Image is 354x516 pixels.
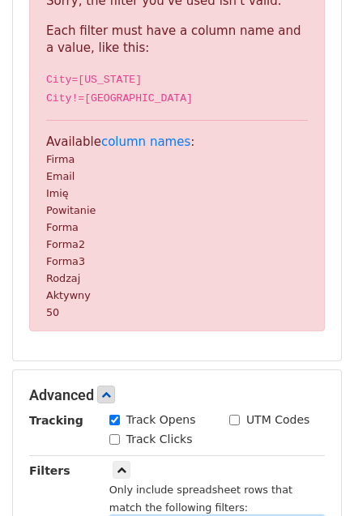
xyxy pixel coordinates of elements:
code: City=[US_STATE] City!=[GEOGRAPHIC_DATA] [46,74,193,104]
small: Powitanie [46,204,96,216]
label: Track Opens [126,412,196,429]
div: Widżet czatu [273,438,354,516]
small: Aktywny [46,289,91,301]
label: UTM Codes [246,412,309,429]
label: Track Clicks [126,431,193,448]
small: Email [46,170,75,182]
small: Forma2 [46,238,85,250]
small: Firma [46,153,75,165]
small: Forma [46,221,79,233]
strong: Tracking [29,414,83,427]
p: Each filter must have a column name and a value, like this: [46,23,308,57]
p: Available : [46,134,308,321]
small: Only include spreadsheet rows that match the following filters: [109,484,292,514]
small: Rodzaj [46,272,80,284]
small: Forma3 [46,255,85,267]
small: Imię [46,187,69,199]
iframe: Chat Widget [273,438,354,516]
h5: Advanced [29,386,325,404]
small: 50 [46,306,59,318]
a: column names [101,134,190,149]
strong: Filters [29,464,70,477]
